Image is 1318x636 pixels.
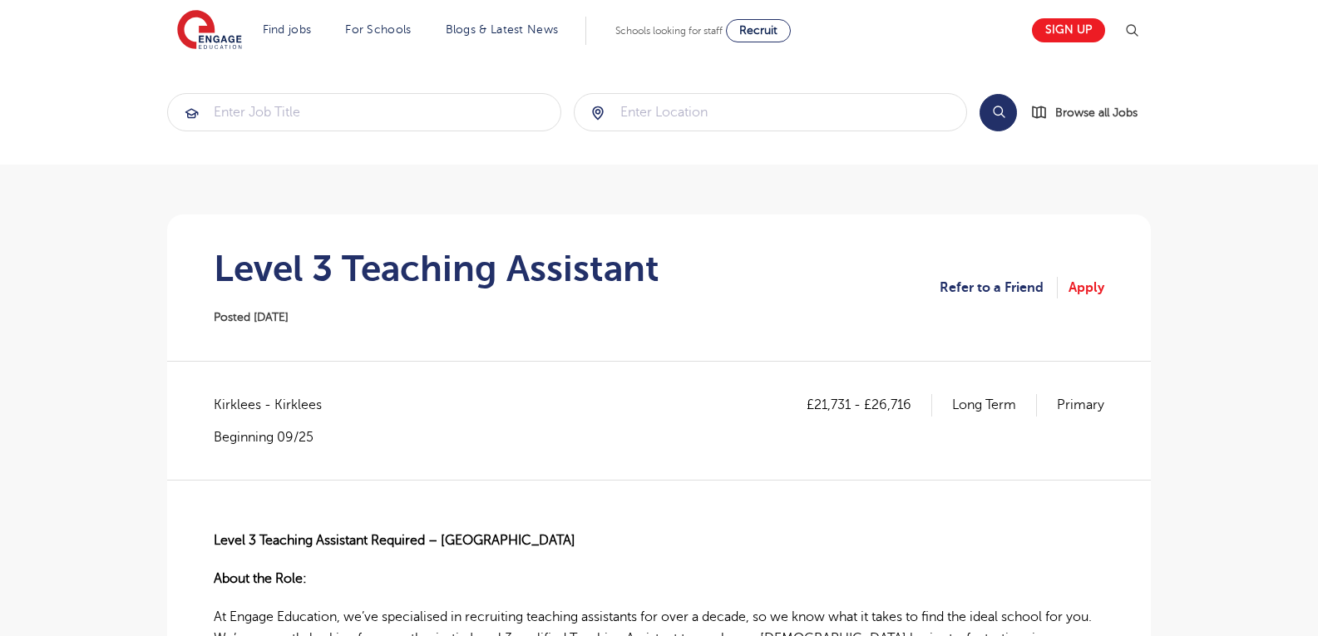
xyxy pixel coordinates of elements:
[940,277,1058,298] a: Refer to a Friend
[214,571,307,586] strong: About the Role:
[214,311,289,323] span: Posted [DATE]
[263,23,312,36] a: Find jobs
[214,428,338,446] p: Beginning 09/25
[1057,394,1104,416] p: Primary
[214,248,659,289] h1: Level 3 Teaching Assistant
[1069,277,1104,298] a: Apply
[1032,18,1105,42] a: Sign up
[952,394,1037,416] p: Long Term
[168,94,560,131] input: Submit
[574,93,968,131] div: Submit
[615,25,723,37] span: Schools looking for staff
[345,23,411,36] a: For Schools
[167,93,561,131] div: Submit
[446,23,559,36] a: Blogs & Latest News
[214,533,575,548] strong: Level 3 Teaching Assistant Required – [GEOGRAPHIC_DATA]
[575,94,967,131] input: Submit
[726,19,791,42] a: Recruit
[1030,103,1151,122] a: Browse all Jobs
[1055,103,1138,122] span: Browse all Jobs
[980,94,1017,131] button: Search
[807,394,932,416] p: £21,731 - £26,716
[214,394,338,416] span: Kirklees - Kirklees
[177,10,242,52] img: Engage Education
[739,24,777,37] span: Recruit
